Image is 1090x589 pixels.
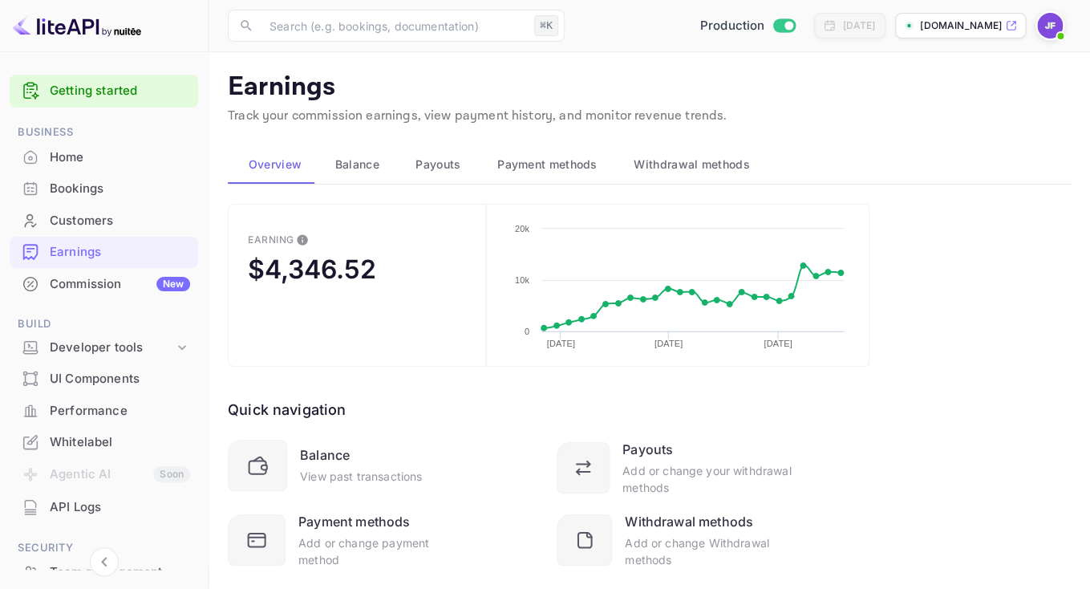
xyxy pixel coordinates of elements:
[10,269,198,299] a: CommissionNew
[50,148,190,167] div: Home
[842,18,875,33] div: [DATE]
[50,370,190,388] div: UI Components
[50,180,190,198] div: Bookings
[10,557,198,587] a: Team management
[920,18,1002,33] p: [DOMAIN_NAME]
[260,10,528,42] input: Search (e.g. bookings, documentation)
[654,339,683,348] text: [DATE]
[10,315,198,333] span: Build
[10,364,198,393] a: UI Components
[694,17,802,35] div: Switch to Sandbox mode
[10,427,198,458] div: Whitelabel
[298,534,464,568] div: Add or change payment method
[10,334,198,362] div: Developer tools
[10,269,198,300] div: CommissionNew
[10,205,198,235] a: Customers
[300,445,350,465] div: Balance
[50,275,190,294] div: Commission
[290,227,315,253] button: This is the amount of confirmed commission that will be paid to you on the next scheduled deposit
[515,224,530,234] text: 20k
[13,13,141,39] img: LiteAPI logo
[50,433,190,452] div: Whitelabel
[50,82,190,100] a: Getting started
[50,212,190,230] div: Customers
[228,107,1071,126] p: Track your commission earnings, view payment history, and monitor revenue trends.
[622,440,673,459] div: Payouts
[10,142,198,173] div: Home
[622,462,792,496] div: Add or change your withdrawal methods
[10,396,198,425] a: Performance
[50,402,190,420] div: Performance
[10,364,198,395] div: UI Components
[625,534,792,568] div: Add or change Withdrawal methods
[298,512,410,531] div: Payment methods
[10,492,198,522] a: API Logs
[634,155,749,174] span: Withdrawal methods
[335,155,379,174] span: Balance
[50,498,190,517] div: API Logs
[228,71,1071,104] p: Earnings
[515,275,530,285] text: 10k
[10,173,198,205] div: Bookings
[248,234,294,246] div: Earning
[228,204,486,367] button: EarningThis is the amount of confirmed commission that will be paid to you on the next scheduled ...
[10,237,198,268] div: Earnings
[228,399,346,420] div: Quick navigation
[625,512,753,531] div: Withdrawal methods
[228,145,1071,184] div: scrollable auto tabs example
[10,539,198,557] span: Security
[10,427,198,457] a: Whitelabel
[249,155,302,174] span: Overview
[90,547,119,576] button: Collapse navigation
[156,277,190,291] div: New
[10,396,198,427] div: Performance
[700,17,765,35] span: Production
[50,243,190,262] div: Earnings
[10,173,198,203] a: Bookings
[1037,13,1063,39] img: Jenny Frimer
[10,75,198,108] div: Getting started
[10,142,198,172] a: Home
[10,492,198,523] div: API Logs
[300,468,422,485] div: View past transactions
[10,124,198,141] span: Business
[415,155,460,174] span: Payouts
[50,563,190,582] div: Team management
[10,205,198,237] div: Customers
[547,339,575,348] text: [DATE]
[50,339,174,357] div: Developer tools
[764,339,792,348] text: [DATE]
[497,155,598,174] span: Payment methods
[525,327,529,336] text: 0
[10,237,198,266] a: Earnings
[248,254,376,285] div: $4,346.52
[534,15,558,36] div: ⌘K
